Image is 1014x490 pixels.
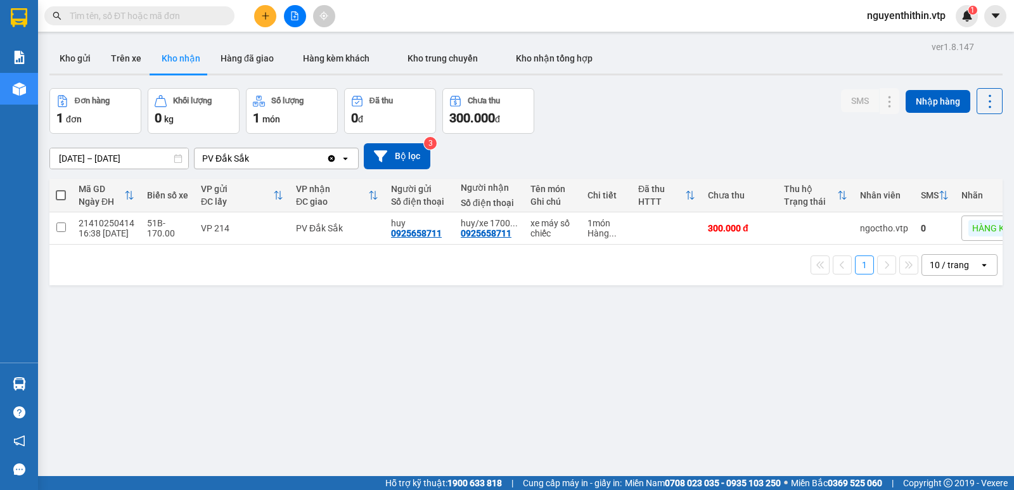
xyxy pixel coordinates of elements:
[461,198,518,208] div: Số điện thoại
[915,179,955,212] th: Toggle SortBy
[638,184,685,194] div: Đã thu
[262,114,280,124] span: món
[449,110,495,126] span: 300.000
[101,43,151,74] button: Trên xe
[841,89,879,112] button: SMS
[173,96,212,105] div: Khối lượng
[523,476,622,490] span: Cung cấp máy in - giấy in:
[530,184,575,194] div: Tên món
[246,88,338,134] button: Số lượng1món
[461,183,518,193] div: Người nhận
[290,179,385,212] th: Toggle SortBy
[944,479,953,487] span: copyright
[201,223,283,233] div: VP 214
[784,197,837,207] div: Trạng thái
[313,5,335,27] button: aim
[13,435,25,447] span: notification
[13,51,26,64] img: solution-icon
[13,406,25,418] span: question-circle
[296,197,368,207] div: ĐC giao
[11,8,27,27] img: logo-vxr
[424,137,437,150] sup: 3
[468,96,500,105] div: Chưa thu
[828,478,882,488] strong: 0369 525 060
[932,40,974,54] div: ver 1.8.147
[784,480,788,486] span: ⚪️
[530,218,575,228] div: xe máy số
[210,43,284,74] button: Hàng đã giao
[49,43,101,74] button: Kho gửi
[147,190,188,200] div: Biển số xe
[778,179,854,212] th: Toggle SortBy
[530,197,575,207] div: Ghi chú
[75,96,110,105] div: Đơn hàng
[70,9,219,23] input: Tìm tên, số ĐT hoặc mã đơn
[79,184,124,194] div: Mã GD
[408,53,478,63] span: Kho trung chuyển
[201,197,273,207] div: ĐC lấy
[447,478,502,488] strong: 1900 633 818
[625,476,781,490] span: Miền Nam
[195,179,290,212] th: Toggle SortBy
[391,218,448,228] div: huy
[261,11,270,20] span: plus
[511,476,513,490] span: |
[148,88,240,134] button: Khối lượng0kg
[364,143,430,169] button: Bộ lọc
[79,218,134,228] div: 21410250414
[202,152,249,165] div: PV Đắk Sắk
[340,153,350,164] svg: open
[358,114,363,124] span: đ
[930,259,969,271] div: 10 / trang
[326,153,337,164] svg: Clear value
[516,53,593,63] span: Kho nhận tổng hợp
[250,152,252,165] input: Selected PV Đắk Sắk.
[855,255,874,274] button: 1
[56,110,63,126] span: 1
[391,228,442,238] div: 0925658711
[155,110,162,126] span: 0
[284,5,306,27] button: file-add
[72,179,141,212] th: Toggle SortBy
[385,476,502,490] span: Hỗ trợ kỹ thuật:
[510,218,518,228] span: ...
[860,190,908,200] div: Nhân viên
[66,114,82,124] span: đơn
[79,228,134,238] div: 16:38 [DATE]
[391,197,448,207] div: Số điện thoại
[665,478,781,488] strong: 0708 023 035 - 0935 103 250
[587,218,626,228] div: 1 món
[921,190,939,200] div: SMS
[860,223,908,233] div: ngoctho.vtp
[970,6,975,15] span: 1
[254,5,276,27] button: plus
[495,114,500,124] span: đ
[979,260,989,270] svg: open
[461,228,511,238] div: 0925658711
[344,88,436,134] button: Đã thu0đ
[921,223,949,233] div: 0
[13,82,26,96] img: warehouse-icon
[530,228,575,238] div: chiếc
[632,179,702,212] th: Toggle SortBy
[49,88,141,134] button: Đơn hàng1đơn
[609,228,617,238] span: ...
[708,190,771,200] div: Chưa thu
[201,184,273,194] div: VP gửi
[990,10,1001,22] span: caret-down
[53,11,61,20] span: search
[461,218,518,228] div: huy/xe 17000 thu tiền
[13,463,25,475] span: message
[984,5,1006,27] button: caret-down
[892,476,894,490] span: |
[147,218,188,238] div: 51B-170.00
[587,190,626,200] div: Chi tiết
[587,228,626,238] div: Hàng thông thường
[79,197,124,207] div: Ngày ĐH
[708,223,771,233] div: 300.000 đ
[906,90,970,113] button: Nhập hàng
[164,114,174,124] span: kg
[791,476,882,490] span: Miền Bắc
[391,184,448,194] div: Người gửi
[296,184,368,194] div: VP nhận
